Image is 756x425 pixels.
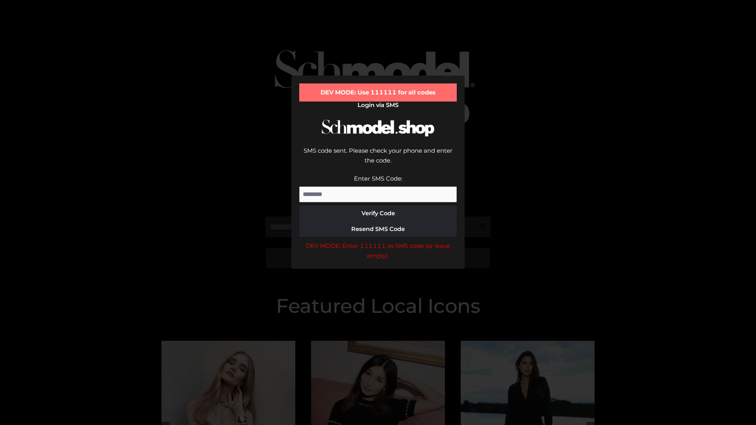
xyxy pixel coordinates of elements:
[299,146,457,174] div: SMS code sent. Please check your phone and enter the code.
[354,175,402,182] label: Enter SMS Code:
[299,221,457,237] button: Resend SMS Code
[299,205,457,221] button: Verify Code
[299,83,457,102] div: DEV MODE: Use 111111 for all codes
[299,241,457,261] div: DEV MODE: Enter 111111 as SMS code (or leave empty).
[319,113,437,144] img: Schmodel Logo
[299,102,457,109] h2: Login via SMS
